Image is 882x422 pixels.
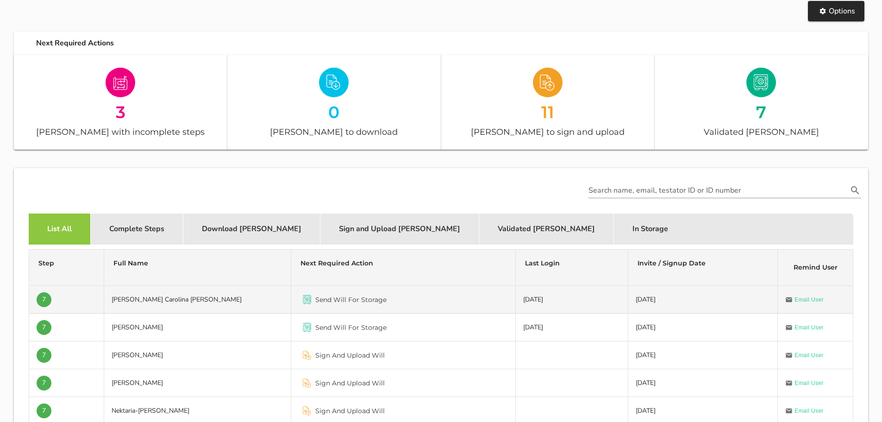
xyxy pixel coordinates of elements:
th: Invite / Signup Date: Not sorted. Activate to sort ascending. [628,250,778,286]
div: Validated [PERSON_NAME] [655,125,868,139]
div: Download [PERSON_NAME] [183,214,320,245]
button: Options [808,1,864,21]
div: List All [29,214,91,245]
span: Options [817,6,855,16]
th: Remind User [778,250,853,286]
a: Email User [785,323,824,332]
td: [DATE] [516,314,628,341]
div: [PERSON_NAME] with incomplete steps [14,125,227,139]
th: Full Name: Not sorted. Activate to sort ascending. [104,250,291,286]
div: [PERSON_NAME] to sign and upload [441,125,654,139]
span: 7 [42,376,46,391]
span: 7 [42,348,46,363]
span: Email User [794,378,824,388]
span: Next Required Action [300,259,373,267]
span: Email User [794,295,824,304]
span: Send Will For Storage [315,295,387,304]
a: Email User [785,351,824,360]
div: [PERSON_NAME] to download [227,125,440,139]
span: [DATE] [636,351,656,359]
span: 7 [42,292,46,307]
span: [DATE] [636,295,656,304]
div: 3 [14,104,227,120]
td: [DATE] [516,286,628,314]
span: [DATE] [636,378,656,387]
span: Step [38,259,54,267]
span: Email User [794,406,824,416]
th: Last Login: Not sorted. Activate to sort ascending. [516,250,628,286]
div: In Storage [614,214,687,245]
span: Sign And Upload Will [315,406,385,416]
a: Email User [785,295,824,304]
div: Validated [PERSON_NAME] [479,214,614,245]
span: Send Will For Storage [315,323,387,332]
div: 0 [227,104,440,120]
span: Invite / Signup Date [638,259,706,267]
span: 7 [42,403,46,418]
div: 7 [655,104,868,120]
td: [PERSON_NAME] [104,314,291,341]
span: Full Name [113,259,148,267]
div: Sign and Upload [PERSON_NAME] [320,214,479,245]
td: [PERSON_NAME] Carolina [PERSON_NAME] [104,286,291,314]
button: Search name, email, testator ID or ID number appended action [847,184,863,196]
span: Remind User [794,263,838,271]
th: Step: Not sorted. Activate to sort ascending. [29,250,104,286]
span: [DATE] [636,406,656,415]
span: Last Login [525,259,560,267]
span: Sign And Upload Will [315,378,385,388]
div: Complete Steps [91,214,183,245]
span: [DATE] [636,323,656,332]
div: Next Required Actions [29,31,868,55]
td: [PERSON_NAME] [104,369,291,397]
th: Next Required Action: Not sorted. Activate to sort ascending. [291,250,516,286]
td: [PERSON_NAME] [104,341,291,369]
div: 11 [441,104,654,120]
a: Email User [785,378,824,388]
a: Email User [785,406,824,416]
span: Sign And Upload Will [315,351,385,360]
span: 7 [42,320,46,335]
span: Email User [794,351,824,360]
span: Email User [794,323,824,332]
